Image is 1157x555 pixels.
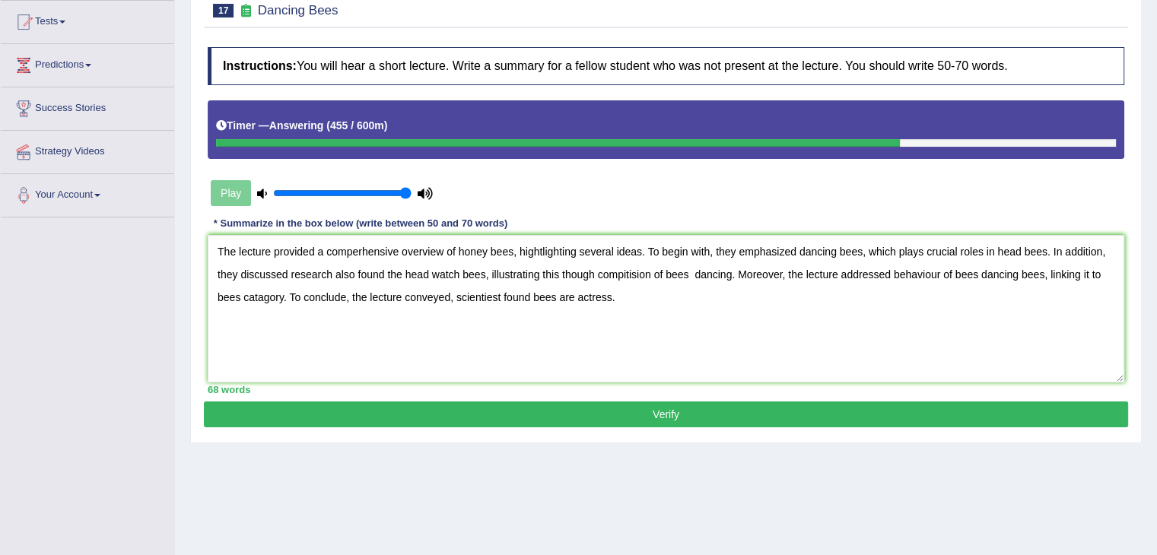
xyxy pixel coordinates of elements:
[1,1,174,39] a: Tests
[208,47,1124,85] h4: You will hear a short lecture. Write a summary for a fellow student who was not present at the le...
[223,59,297,72] b: Instructions:
[384,119,388,132] b: )
[204,401,1128,427] button: Verify
[269,119,324,132] b: Answering
[1,87,174,125] a: Success Stories
[1,131,174,169] a: Strategy Videos
[1,44,174,82] a: Predictions
[216,120,387,132] h5: Timer —
[208,382,1124,397] div: 68 words
[330,119,384,132] b: 455 / 600m
[213,4,234,17] span: 17
[258,3,339,17] small: Dancing Bees
[208,216,513,230] div: * Summarize in the box below (write between 50 and 70 words)
[237,4,253,18] small: Exam occurring question
[326,119,330,132] b: (
[1,174,174,212] a: Your Account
